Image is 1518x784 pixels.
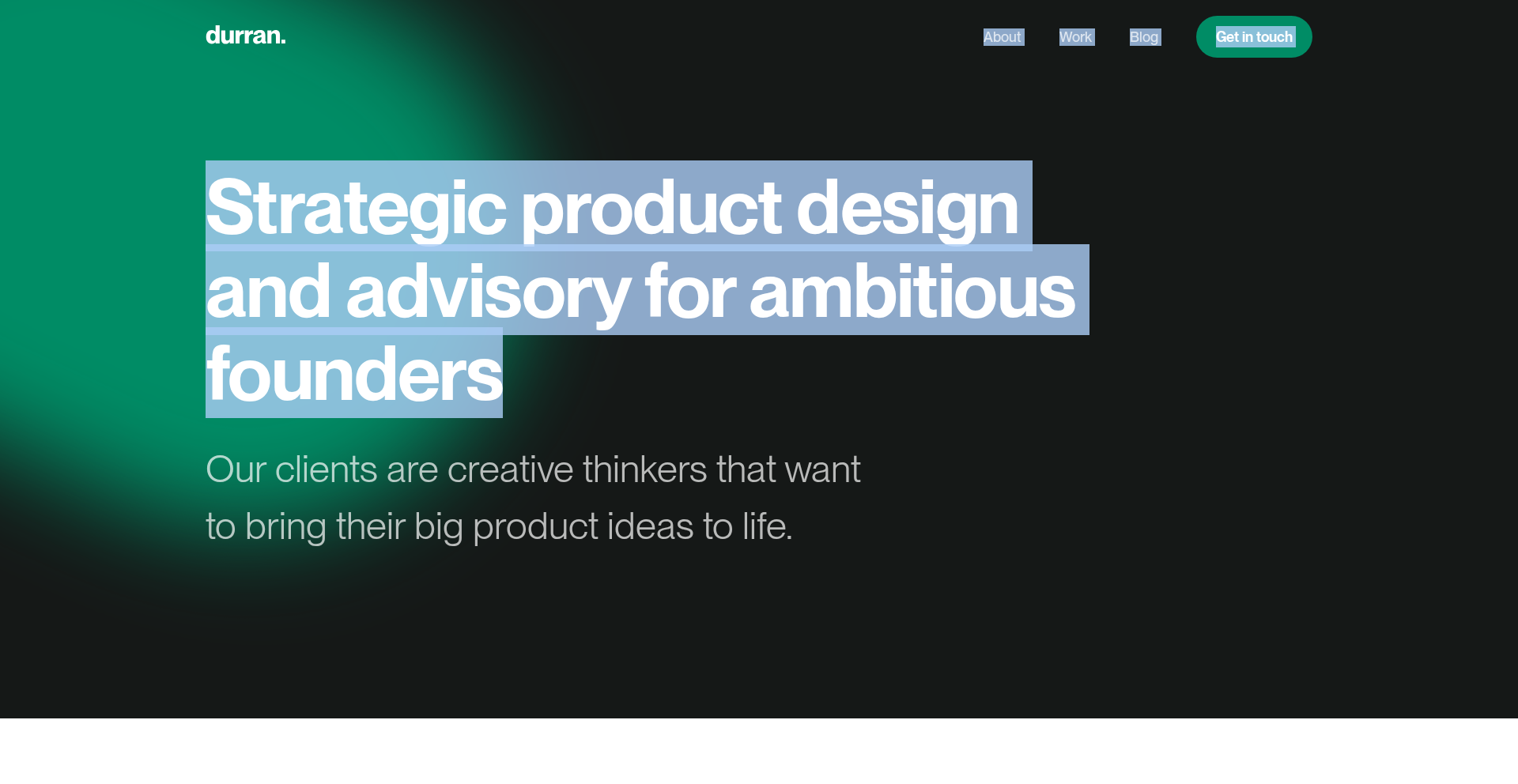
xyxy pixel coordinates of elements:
a: Work [1059,22,1092,52]
a: home [206,21,285,52]
a: Blog [1130,22,1158,52]
div: Our clients are creative thinkers that want to bring their big product ideas to life. [206,440,889,554]
a: Get in touch [1196,16,1312,58]
h1: Strategic product design and advisory for ambitious founders [206,164,1091,415]
a: About [984,22,1021,52]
